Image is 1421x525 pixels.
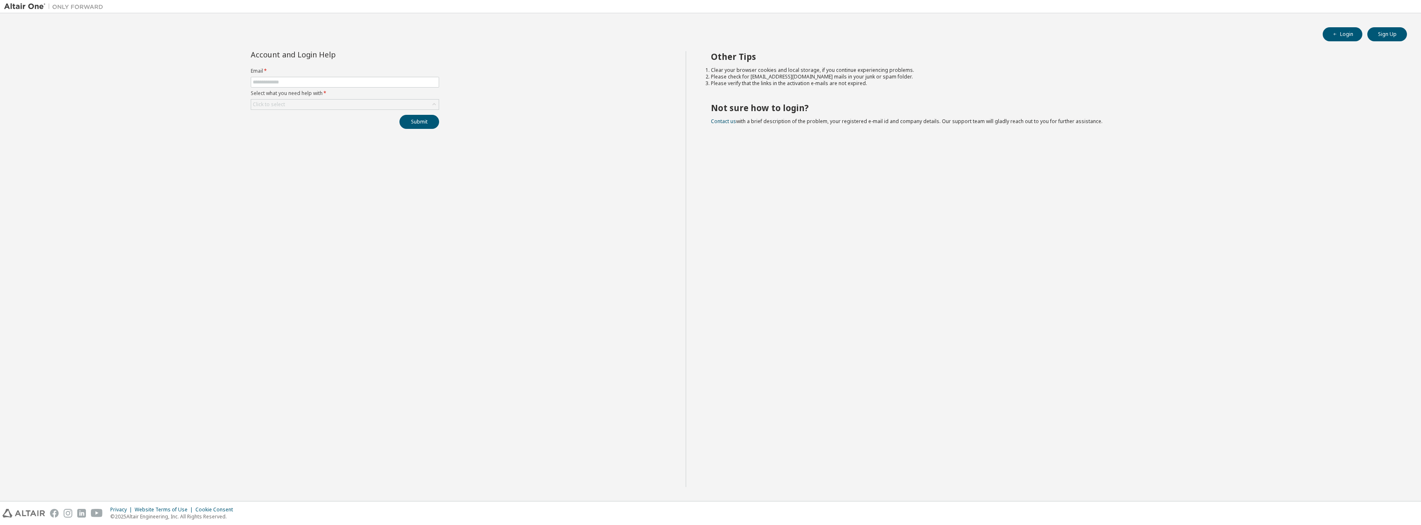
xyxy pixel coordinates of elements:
[711,102,1392,113] h2: Not sure how to login?
[91,509,103,518] img: youtube.svg
[711,80,1392,87] li: Please verify that the links in the activation e-mails are not expired.
[195,506,238,513] div: Cookie Consent
[4,2,107,11] img: Altair One
[251,68,439,74] label: Email
[399,115,439,129] button: Submit
[77,509,86,518] img: linkedin.svg
[711,67,1392,74] li: Clear your browser cookies and local storage, if you continue experiencing problems.
[251,100,439,109] div: Click to select
[64,509,72,518] img: instagram.svg
[135,506,195,513] div: Website Terms of Use
[2,509,45,518] img: altair_logo.svg
[711,118,736,125] a: Contact us
[711,118,1103,125] span: with a brief description of the problem, your registered e-mail id and company details. Our suppo...
[251,51,402,58] div: Account and Login Help
[50,509,59,518] img: facebook.svg
[711,51,1392,62] h2: Other Tips
[253,101,285,108] div: Click to select
[1323,27,1362,41] button: Login
[1367,27,1407,41] button: Sign Up
[251,90,439,97] label: Select what you need help with
[110,513,238,520] p: © 2025 Altair Engineering, Inc. All Rights Reserved.
[110,506,135,513] div: Privacy
[711,74,1392,80] li: Please check for [EMAIL_ADDRESS][DOMAIN_NAME] mails in your junk or spam folder.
